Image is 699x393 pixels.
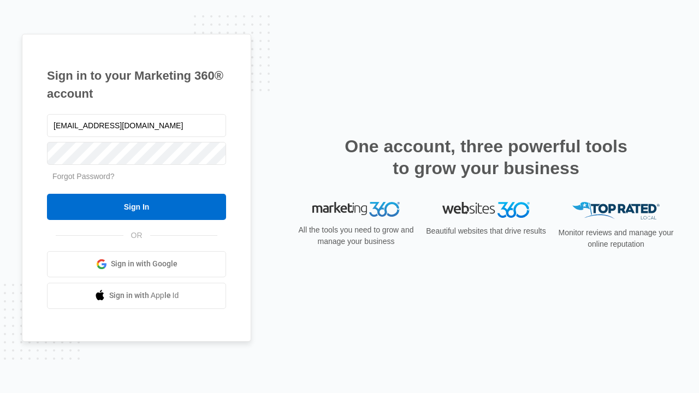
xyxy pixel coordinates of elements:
[442,202,530,218] img: Websites 360
[123,230,150,241] span: OR
[312,202,400,217] img: Marketing 360
[47,194,226,220] input: Sign In
[425,225,547,237] p: Beautiful websites that drive results
[572,202,660,220] img: Top Rated Local
[47,67,226,103] h1: Sign in to your Marketing 360® account
[295,224,417,247] p: All the tools you need to grow and manage your business
[47,114,226,137] input: Email
[341,135,631,179] h2: One account, three powerful tools to grow your business
[555,227,677,250] p: Monitor reviews and manage your online reputation
[109,290,179,301] span: Sign in with Apple Id
[52,172,115,181] a: Forgot Password?
[47,251,226,277] a: Sign in with Google
[47,283,226,309] a: Sign in with Apple Id
[111,258,177,270] span: Sign in with Google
